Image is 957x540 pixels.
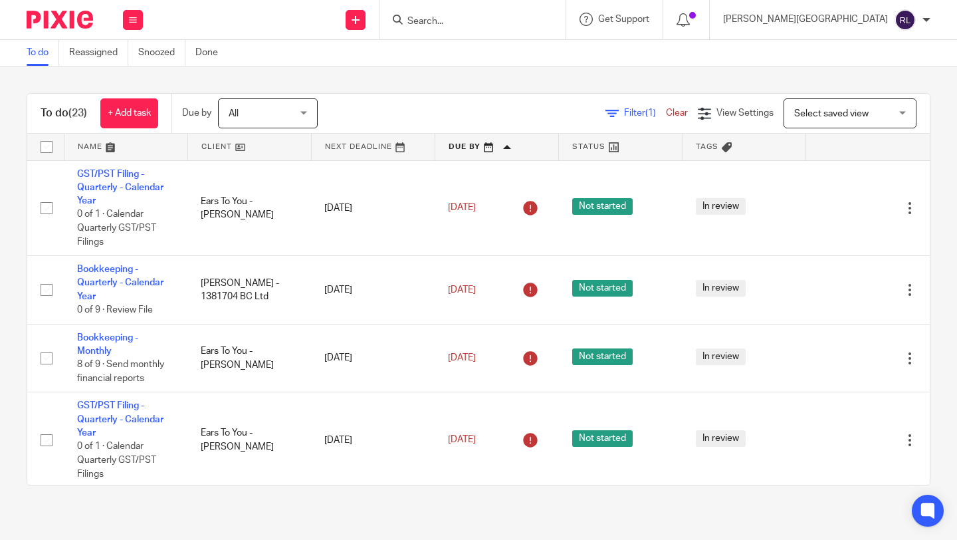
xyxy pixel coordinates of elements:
a: Bookkeeping - Quarterly - Calendar Year [77,265,163,301]
span: Select saved view [794,109,869,118]
a: GST/PST Filing - Quarterly - Calendar Year [77,401,163,438]
span: (1) [645,108,656,118]
td: [DATE] [311,160,435,256]
span: In review [696,280,746,297]
a: Snoozed [138,40,185,66]
span: In review [696,198,746,215]
a: To do [27,40,59,66]
p: Due by [182,106,211,120]
span: 0 of 9 · Review File [77,305,153,315]
span: All [229,109,239,118]
td: [PERSON_NAME] - 1381704 BC Ltd [187,256,311,325]
input: Search [406,16,526,28]
td: [DATE] [311,256,435,325]
span: [DATE] [448,353,476,362]
td: Ears To You - [PERSON_NAME] [187,324,311,392]
span: In review [696,430,746,447]
span: In review [696,348,746,365]
a: Bookkeeping - Monthly [77,333,138,356]
a: GST/PST Filing - Quarterly - Calendar Year [77,170,163,206]
span: Not started [572,280,633,297]
p: [PERSON_NAME][GEOGRAPHIC_DATA] [723,13,888,26]
span: Get Support [598,15,649,24]
h1: To do [41,106,87,120]
td: Ears To You - [PERSON_NAME] [187,392,311,488]
span: 0 of 1 · Calendar Quarterly GST/PST Filings [77,442,156,479]
a: Reassigned [69,40,128,66]
span: 0 of 1 · Calendar Quarterly GST/PST Filings [77,210,156,247]
span: Not started [572,348,633,365]
span: Not started [572,430,633,447]
span: (23) [68,108,87,118]
span: [DATE] [448,436,476,445]
span: [DATE] [448,285,476,295]
a: Done [195,40,228,66]
span: Filter [624,108,666,118]
img: svg%3E [895,9,916,31]
span: Tags [696,143,718,150]
span: Not started [572,198,633,215]
td: [DATE] [311,324,435,392]
span: [DATE] [448,203,476,213]
span: View Settings [716,108,774,118]
td: Ears To You - [PERSON_NAME] [187,160,311,256]
img: Pixie [27,11,93,29]
span: 8 of 9 · Send monthly financial reports [77,360,164,384]
a: + Add task [100,98,158,128]
td: [DATE] [311,392,435,488]
a: Clear [666,108,688,118]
